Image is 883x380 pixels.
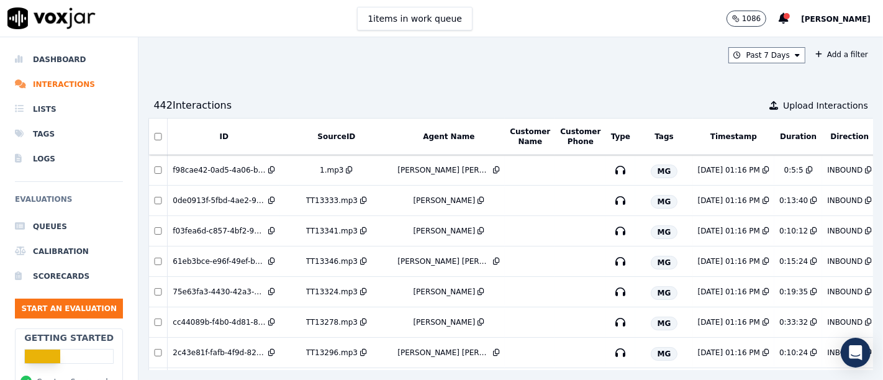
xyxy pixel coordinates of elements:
button: Type [611,132,630,142]
button: Upload Interactions [769,99,868,112]
div: 0:5:5 [784,165,804,175]
div: TT13296.mp3 [306,348,358,358]
span: MG [651,165,678,178]
a: Lists [15,97,123,122]
div: [PERSON_NAME] [414,287,476,297]
span: MG [651,286,678,300]
span: Upload Interactions [783,99,868,112]
div: 1.mp3 [320,165,343,175]
div: INBOUND [827,348,863,358]
div: 0:10:24 [779,348,808,358]
div: Open Intercom Messenger [841,338,871,368]
a: Dashboard [15,47,123,72]
div: TT13278.mp3 [306,317,358,327]
div: cc44089b-f4b0-4d81-850c-9c35ae4ddbb4 [173,317,266,327]
a: Calibration [15,239,123,264]
div: 442 Interaction s [153,98,232,113]
span: MG [651,225,678,239]
a: Tags [15,122,123,147]
a: Interactions [15,72,123,97]
div: [PERSON_NAME] [PERSON_NAME] [397,165,491,175]
button: Tags [654,132,673,142]
button: Add a filter [810,47,873,62]
button: Agent Name [423,132,474,142]
div: 0:33:32 [779,317,808,327]
button: Past 7 Days [728,47,805,63]
div: TT13333.mp3 [306,196,358,206]
h6: Evaluations [15,192,123,214]
div: [DATE] 01:16 PM [698,165,760,175]
span: MG [651,195,678,209]
a: Scorecards [15,264,123,289]
button: Timestamp [710,132,757,142]
div: INBOUND [827,317,863,327]
div: [DATE] 01:16 PM [698,287,760,297]
div: [PERSON_NAME] [PERSON_NAME] [397,348,491,358]
button: 1086 [727,11,779,27]
span: [PERSON_NAME] [801,15,871,24]
div: TT13324.mp3 [306,287,358,297]
div: [PERSON_NAME] [414,196,476,206]
button: Start an Evaluation [15,299,123,319]
div: 61eb3bce-e96f-49ef-bd84-1cde82017a53 [173,256,266,266]
div: 2c43e81f-fafb-4f9d-827e-936ba6fda12c [173,348,266,358]
div: f98cae42-0ad5-4a06-b178-a6f2b9d566fe [173,165,266,175]
div: 0:10:12 [779,226,808,236]
div: 0:13:40 [779,196,808,206]
button: Duration [780,132,817,142]
a: Logs [15,147,123,171]
div: INBOUND [827,226,863,236]
span: MG [651,347,678,361]
h2: Getting Started [24,332,114,344]
button: [PERSON_NAME] [801,11,883,26]
div: [DATE] 01:16 PM [698,348,760,358]
img: voxjar logo [7,7,96,29]
button: SourceID [317,132,355,142]
div: 75e63fa3-4430-42a3-a727-bcbe9ede429e [173,287,266,297]
div: INBOUND [827,165,863,175]
div: 0:19:35 [779,287,808,297]
div: INBOUND [827,196,863,206]
div: [PERSON_NAME] [414,226,476,236]
button: ID [220,132,229,142]
div: [DATE] 01:16 PM [698,226,760,236]
button: 1items in work queue [357,7,473,30]
div: TT13346.mp3 [306,256,358,266]
button: Customer Phone [560,127,600,147]
span: MG [651,256,678,269]
div: [PERSON_NAME] [PERSON_NAME] [397,256,491,266]
span: MG [651,317,678,330]
div: [DATE] 01:16 PM [698,256,760,266]
div: [DATE] 01:16 PM [698,196,760,206]
button: Customer Name [510,127,550,147]
div: 0:15:24 [779,256,808,266]
div: INBOUND [827,256,863,266]
div: TT13341.mp3 [306,226,358,236]
div: f03fea6d-c857-4bf2-9a73-9c03e0948edf [173,226,266,236]
div: [PERSON_NAME] [414,317,476,327]
button: 1086 [727,11,767,27]
button: Direction [830,132,869,142]
a: Queues [15,214,123,239]
div: [DATE] 01:16 PM [698,317,760,327]
div: INBOUND [827,287,863,297]
p: 1086 [742,14,761,24]
div: 0de0913f-5fbd-4ae2-9e62-79b50d1d8165 [173,196,266,206]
